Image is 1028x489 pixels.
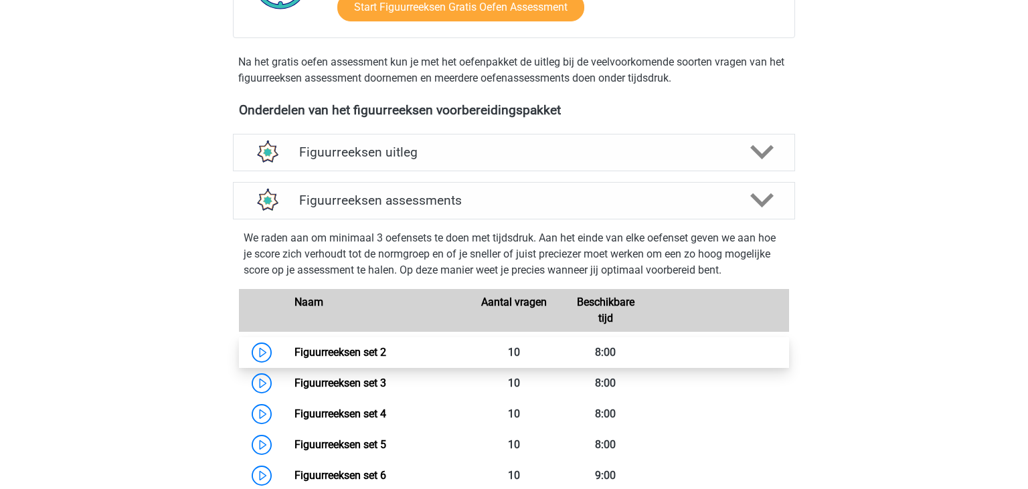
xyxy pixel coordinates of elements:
div: Beschikbare tijd [560,294,651,326]
a: Figuurreeksen set 4 [294,407,386,420]
a: uitleg Figuurreeksen uitleg [228,134,800,171]
a: Figuurreeksen set 6 [294,469,386,482]
a: Figuurreeksen set 5 [294,438,386,451]
h4: Figuurreeksen uitleg [299,144,729,160]
img: figuurreeksen uitleg [250,135,284,169]
a: Figuurreeksen set 3 [294,377,386,389]
a: assessments Figuurreeksen assessments [228,182,800,219]
h4: Figuurreeksen assessments [299,193,729,208]
h4: Onderdelen van het figuurreeksen voorbereidingspakket [239,102,789,118]
div: Aantal vragen [468,294,560,326]
p: We raden aan om minimaal 3 oefensets te doen met tijdsdruk. Aan het einde van elke oefenset geven... [244,230,784,278]
a: Figuurreeksen set 2 [294,346,386,359]
div: Naam [284,294,468,326]
div: Na het gratis oefen assessment kun je met het oefenpakket de uitleg bij de veelvoorkomende soorte... [233,54,795,86]
img: figuurreeksen assessments [250,183,284,217]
